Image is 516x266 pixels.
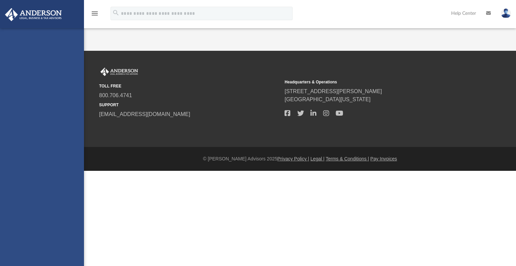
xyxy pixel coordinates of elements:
small: Headquarters & Operations [285,79,465,85]
small: TOLL FREE [99,83,280,89]
a: Privacy Policy | [277,156,309,161]
i: search [112,9,120,16]
img: User Pic [501,8,511,18]
a: menu [91,13,99,17]
a: [EMAIL_ADDRESS][DOMAIN_NAME] [99,111,190,117]
a: Pay Invoices [370,156,397,161]
a: [GEOGRAPHIC_DATA][US_STATE] [285,97,371,102]
a: Legal | [310,156,325,161]
a: [STREET_ADDRESS][PERSON_NAME] [285,88,382,94]
small: SUPPORT [99,102,280,108]
img: Anderson Advisors Platinum Portal [99,68,139,76]
a: Terms & Conditions | [326,156,369,161]
img: Anderson Advisors Platinum Portal [3,8,64,21]
a: 800.706.4741 [99,92,132,98]
i: menu [91,9,99,17]
div: © [PERSON_NAME] Advisors 2025 [84,155,516,162]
